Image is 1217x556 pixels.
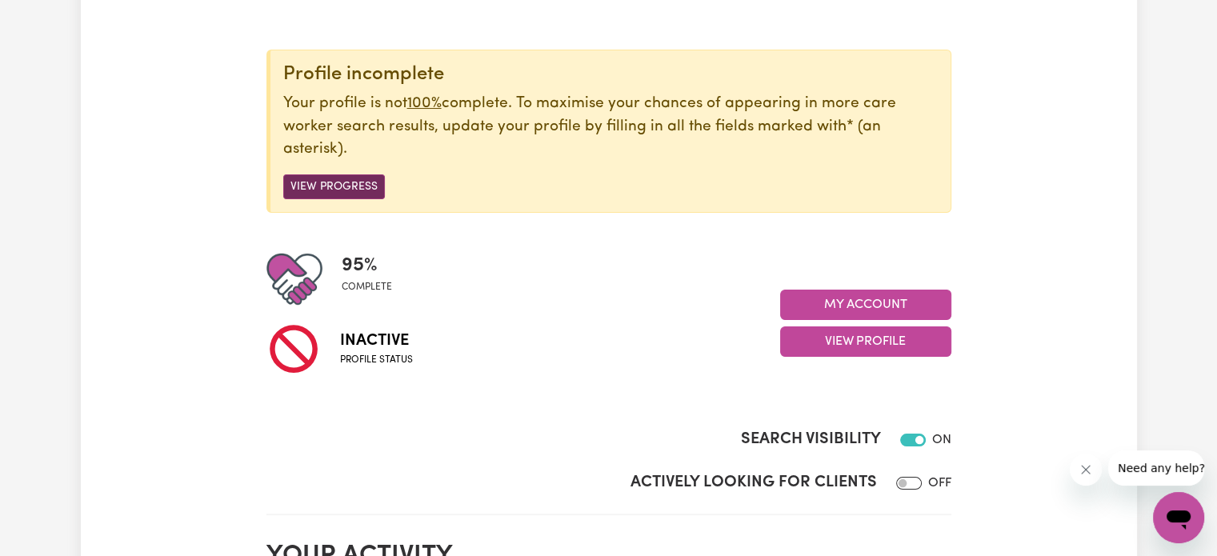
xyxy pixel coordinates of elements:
[10,11,97,24] span: Need any help?
[780,326,951,357] button: View Profile
[932,434,951,446] span: ON
[928,477,951,490] span: OFF
[342,280,392,294] span: complete
[340,329,413,353] span: Inactive
[342,251,392,280] span: 95 %
[283,63,938,86] div: Profile incomplete
[283,174,385,199] button: View Progress
[631,470,877,494] label: Actively Looking for Clients
[1070,454,1102,486] iframe: Close message
[342,251,405,307] div: Profile completeness: 95%
[780,290,951,320] button: My Account
[1108,450,1204,486] iframe: Message from company
[283,93,938,162] p: Your profile is not complete. To maximise your chances of appearing in more care worker search re...
[407,96,442,111] u: 100%
[340,353,413,367] span: Profile status
[1153,492,1204,543] iframe: Button to launch messaging window
[741,427,881,451] label: Search Visibility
